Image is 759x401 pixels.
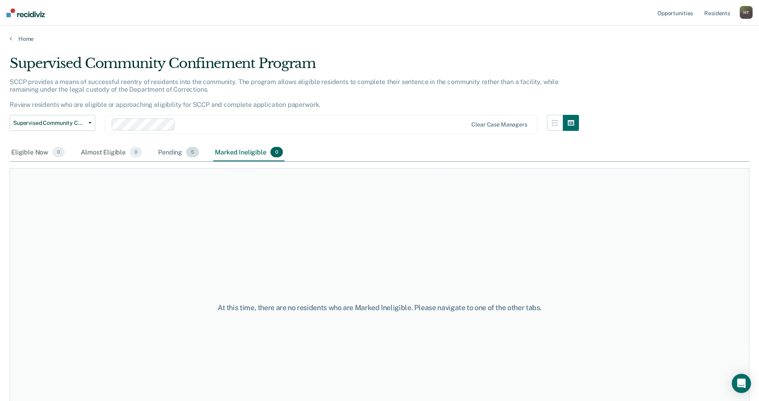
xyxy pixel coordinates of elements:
[10,78,559,109] p: SCCP provides a means of successful reentry of residents into the community. The program allows e...
[186,147,199,157] span: 5
[471,121,527,128] div: Clear case managers
[10,144,66,161] div: Eligible Now0
[10,115,95,131] button: Supervised Community Confinement Program
[13,120,85,126] span: Supervised Community Confinement Program
[10,55,579,78] div: Supervised Community Confinement Program
[156,144,200,161] div: Pending5
[740,6,753,19] button: HT
[130,147,142,157] span: 0
[10,35,749,42] a: Home
[740,6,753,19] div: H T
[79,144,144,161] div: Almost Eligible0
[732,374,751,393] div: Open Intercom Messenger
[52,147,65,157] span: 0
[213,144,284,161] div: Marked Ineligible0
[6,8,45,17] img: Recidiviz
[270,147,283,157] span: 0
[195,303,565,312] div: At this time, there are no residents who are Marked Ineligible. Please navigate to one of the oth...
